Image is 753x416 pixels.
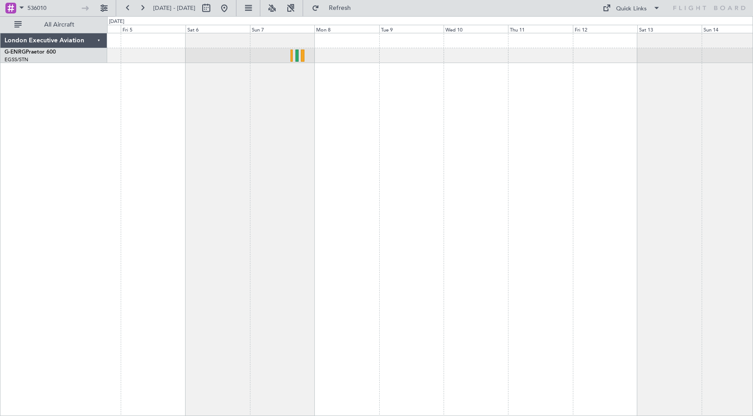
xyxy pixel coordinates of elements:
[598,1,665,15] button: Quick Links
[308,1,362,15] button: Refresh
[27,1,79,15] input: Trip Number
[508,25,572,33] div: Thu 11
[5,50,56,55] a: G-ENRGPraetor 600
[186,25,250,33] div: Sat 6
[444,25,508,33] div: Wed 10
[153,4,195,12] span: [DATE] - [DATE]
[5,56,28,63] a: EGSS/STN
[321,5,359,11] span: Refresh
[637,25,702,33] div: Sat 13
[573,25,637,33] div: Fri 12
[23,22,95,28] span: All Aircraft
[5,50,26,55] span: G-ENRG
[10,18,98,32] button: All Aircraft
[379,25,444,33] div: Tue 9
[121,25,185,33] div: Fri 5
[616,5,647,14] div: Quick Links
[314,25,379,33] div: Mon 8
[250,25,314,33] div: Sun 7
[109,18,124,26] div: [DATE]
